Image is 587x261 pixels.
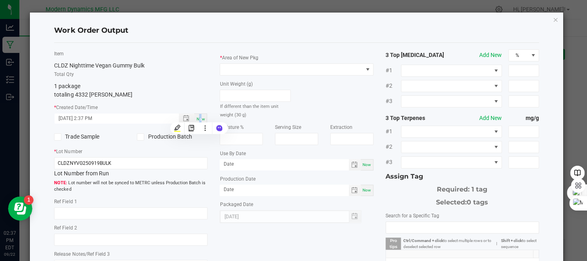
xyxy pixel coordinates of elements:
[401,80,502,92] span: NO DATA FOUND
[56,104,97,111] label: Created Date/Time
[54,224,77,232] label: Ref Field 2
[349,159,361,170] span: Toggle calendar
[54,250,109,258] label: Release Notes/Ref Field 3
[220,175,255,183] label: Production Date
[55,114,170,124] input: Created Datetime
[403,238,443,243] strong: Ctrl/Command + click
[220,104,278,118] small: If different than the item unit weight (30 g)
[386,66,401,75] span: #1
[54,157,208,178] div: Lot Number from Run
[54,83,80,89] span: 1 package
[401,156,502,168] span: NO DATA FOUND
[386,143,401,151] span: #2
[54,50,64,57] label: Item
[386,82,401,90] span: #2
[479,114,502,122] button: Add New
[137,133,208,141] label: Production Batch
[54,25,539,36] h4: Work Order Output
[56,148,82,155] label: Lot Number
[386,51,447,59] strong: 3 Top [MEDICAL_DATA]
[386,238,401,250] span: Pro tips
[54,198,77,205] label: Ref Field 1
[403,238,491,249] span: to select multiple rows or to deselect selected row
[54,180,208,193] span: Lot number will not be synced to METRC unless Production Batch is checked
[54,71,73,78] label: Total Qty
[363,188,371,192] span: Now
[24,195,34,205] iframe: Resource center unread badge
[401,95,502,107] span: NO DATA FOUND
[222,54,258,61] label: Area of New Pkg
[386,97,401,105] span: #3
[196,117,205,121] span: Now
[401,126,502,138] span: NO DATA FOUND
[363,162,371,167] span: Now
[386,127,401,136] span: #1
[220,80,252,88] label: Unit Weight (g)
[492,240,501,246] span: |
[508,114,539,122] strong: mg/g
[220,159,348,169] input: Date
[386,114,447,122] strong: 3 Top Terpenes
[220,185,348,195] input: Date
[54,133,125,141] label: Trade Sample
[386,212,439,219] label: Search for a Specific Tag
[54,61,208,70] div: CLDZ Nighttime Vegan Gummy Bulk
[8,196,32,221] iframe: Resource center
[509,50,528,61] span: %
[479,51,502,59] button: Add New
[501,238,537,249] span: to select sequence
[501,238,522,243] strong: Shift + click
[401,65,502,77] span: NO DATA FOUND
[179,114,195,124] span: Toggle popup
[275,124,301,131] label: Serving Size
[54,91,208,99] p: totaling 4332 [PERSON_NAME]
[330,124,352,131] label: Extraction
[220,150,245,157] label: Use By Date
[386,194,539,207] div: Selected:
[386,158,401,166] span: #3
[386,181,539,194] div: Required: 1 tag
[401,141,502,153] span: NO DATA FOUND
[467,198,488,206] span: 0 tags
[349,185,361,196] span: Toggle calendar
[386,172,539,181] div: Assign Tag
[386,222,539,233] input: NO DATA FOUND
[220,201,253,208] label: Packaged Date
